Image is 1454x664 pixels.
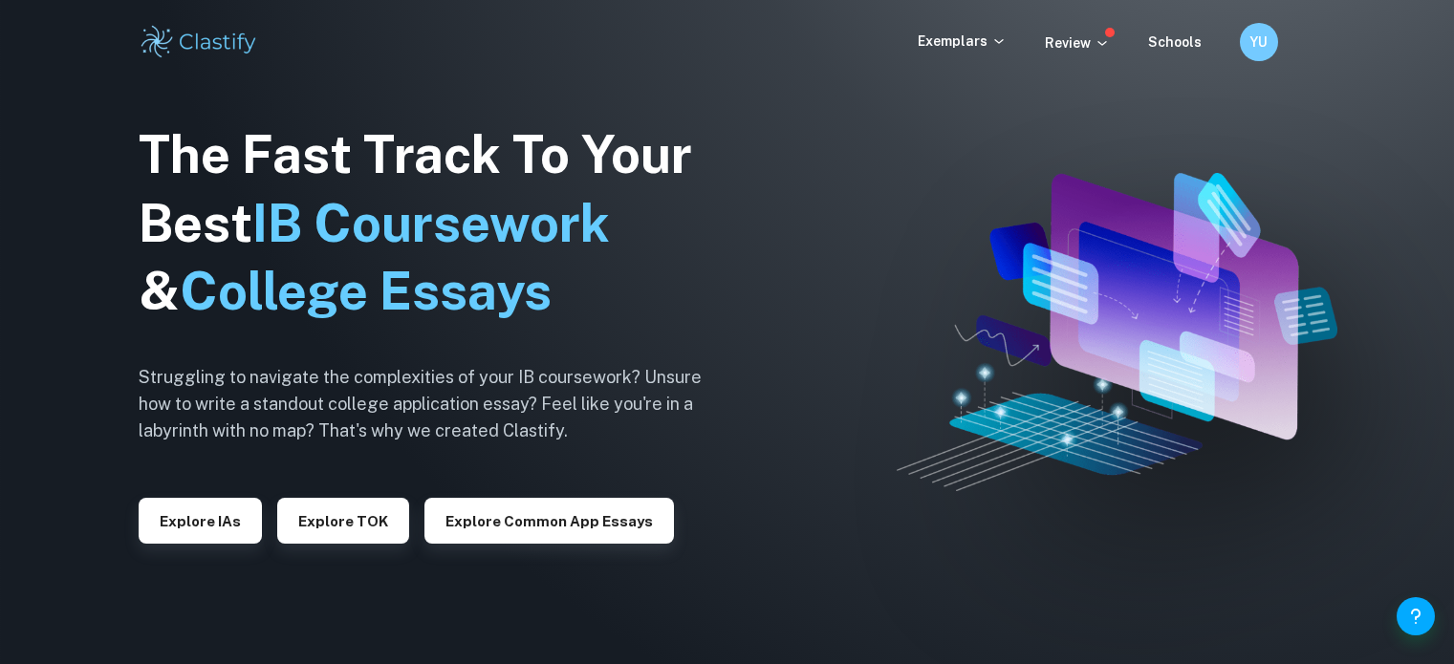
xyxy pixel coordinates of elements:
[1397,597,1435,635] button: Help and Feedback
[139,120,731,327] h1: The Fast Track To Your Best &
[277,498,409,544] button: Explore TOK
[252,193,610,253] span: IB Coursework
[277,511,409,529] a: Explore TOK
[897,173,1337,492] img: Clastify hero
[424,498,674,544] button: Explore Common App essays
[180,261,552,321] span: College Essays
[1240,23,1278,61] button: YU
[139,23,260,61] img: Clastify logo
[424,511,674,529] a: Explore Common App essays
[139,498,262,544] button: Explore IAs
[139,511,262,529] a: Explore IAs
[1148,34,1202,50] a: Schools
[139,364,731,444] h6: Struggling to navigate the complexities of your IB coursework? Unsure how to write a standout col...
[1045,32,1110,54] p: Review
[1248,32,1270,53] h6: YU
[918,31,1007,52] p: Exemplars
